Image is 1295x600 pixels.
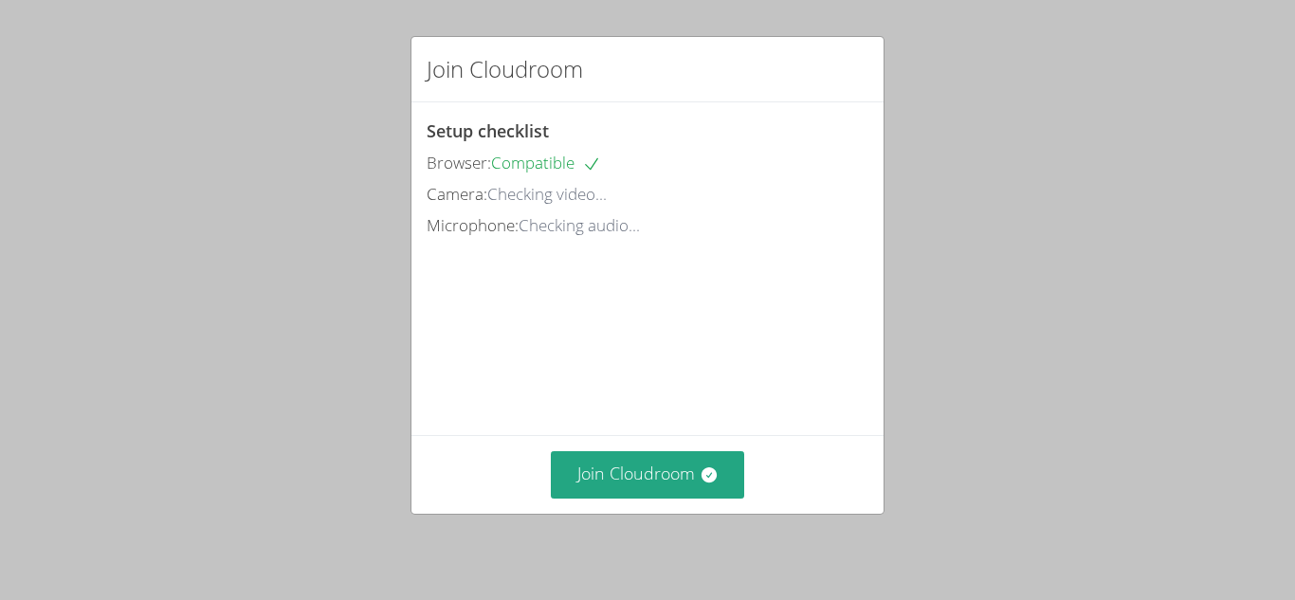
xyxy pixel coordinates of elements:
[519,214,640,236] span: Checking audio...
[427,214,519,236] span: Microphone:
[551,451,745,498] button: Join Cloudroom
[427,119,549,142] span: Setup checklist
[427,52,583,86] h2: Join Cloudroom
[427,183,487,205] span: Camera:
[491,152,601,173] span: Compatible
[487,183,607,205] span: Checking video...
[427,152,491,173] span: Browser:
